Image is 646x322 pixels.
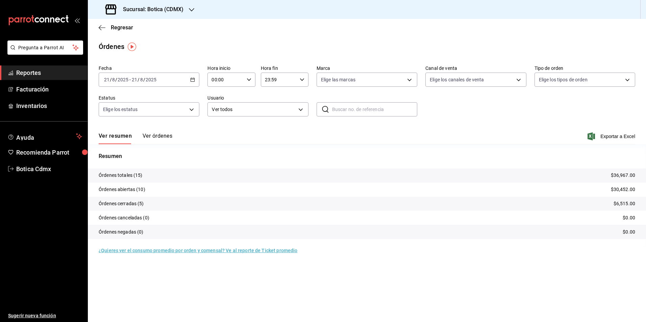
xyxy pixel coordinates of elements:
[611,186,635,193] p: $30,452.00
[115,77,117,82] span: /
[207,66,255,71] label: Hora inicio
[16,68,82,77] span: Reportes
[143,77,145,82] span: /
[99,96,199,100] label: Estatus
[16,148,82,157] span: Recomienda Parrot
[99,172,143,179] p: Órdenes totales (15)
[111,24,133,31] span: Regresar
[317,66,417,71] label: Marca
[117,77,129,82] input: ----
[7,41,83,55] button: Pregunta a Parrot AI
[143,133,172,144] button: Ver órdenes
[16,85,82,94] span: Facturación
[589,132,635,140] button: Exportar a Excel
[332,103,417,116] input: Buscar no. de referencia
[99,248,297,253] a: ¿Quieres ver el consumo promedio por orden y comensal? Ve al reporte de Ticket promedio
[99,66,199,71] label: Fecha
[74,18,80,23] button: open_drawer_menu
[99,24,133,31] button: Regresar
[112,77,115,82] input: --
[103,106,138,113] span: Elige los estatus
[99,229,144,236] p: Órdenes negadas (0)
[118,5,183,14] h3: Sucursal: Botica (CDMX)
[261,66,308,71] label: Hora fin
[99,214,149,221] p: Órdenes canceladas (0)
[99,152,635,160] p: Resumen
[614,200,635,207] p: $6,515.00
[128,43,136,51] img: Tooltip marker
[129,77,131,82] span: -
[104,77,110,82] input: --
[539,76,588,83] span: Elige los tipos de orden
[138,77,140,82] span: /
[8,312,82,319] span: Sugerir nueva función
[425,66,526,71] label: Canal de venta
[5,49,83,56] a: Pregunta a Parrot AI
[321,76,355,83] span: Elige las marcas
[145,77,157,82] input: ----
[430,76,484,83] span: Elige los canales de venta
[99,42,124,52] div: Órdenes
[140,77,143,82] input: --
[16,132,73,140] span: Ayuda
[99,200,144,207] p: Órdenes cerradas (5)
[212,106,296,113] span: Ver todos
[99,133,132,144] button: Ver resumen
[623,214,635,221] p: $0.00
[110,77,112,82] span: /
[99,186,145,193] p: Órdenes abiertas (10)
[16,164,82,173] span: Botica Cdmx
[535,66,635,71] label: Tipo de orden
[99,133,172,144] div: navigation tabs
[611,172,635,179] p: $36,967.00
[16,101,82,110] span: Inventarios
[131,77,138,82] input: --
[18,44,73,51] span: Pregunta a Parrot AI
[623,229,635,236] p: $0.00
[207,96,308,100] label: Usuario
